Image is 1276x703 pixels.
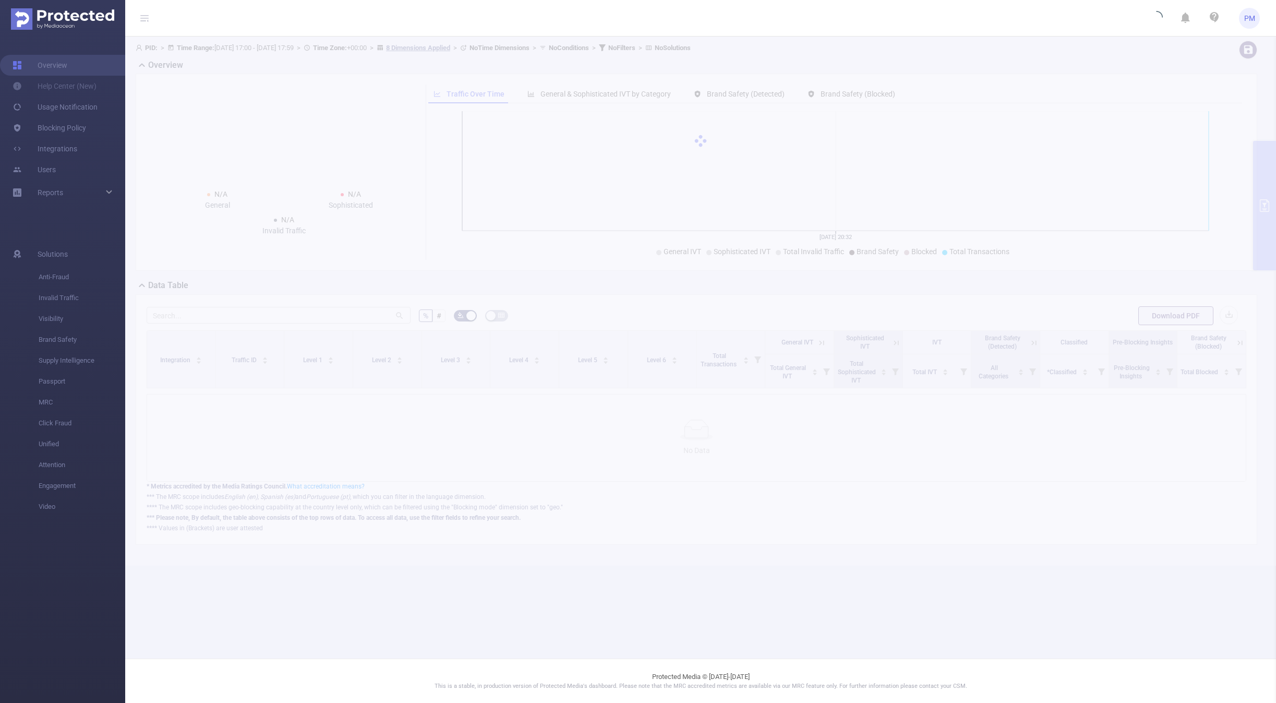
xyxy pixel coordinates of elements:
a: Integrations [13,138,77,159]
i: icon: loading [1150,11,1163,26]
footer: Protected Media © [DATE]-[DATE] [125,659,1276,703]
span: Brand Safety [39,329,125,350]
a: Reports [38,182,63,203]
a: Overview [13,55,67,76]
span: Solutions [38,244,68,265]
p: This is a stable, in production version of Protected Media's dashboard. Please note that the MRC ... [151,682,1250,691]
span: Supply Intelligence [39,350,125,371]
span: Reports [38,188,63,197]
span: Engagement [39,475,125,496]
img: Protected Media [11,8,114,30]
span: Click Fraud [39,413,125,434]
span: Invalid Traffic [39,288,125,308]
span: MRC [39,392,125,413]
span: Unified [39,434,125,455]
span: Anti-Fraud [39,267,125,288]
span: Visibility [39,308,125,329]
span: Video [39,496,125,517]
a: Usage Notification [13,97,98,117]
span: PM [1244,8,1255,29]
span: Passport [39,371,125,392]
a: Blocking Policy [13,117,86,138]
span: Attention [39,455,125,475]
a: Users [13,159,56,180]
